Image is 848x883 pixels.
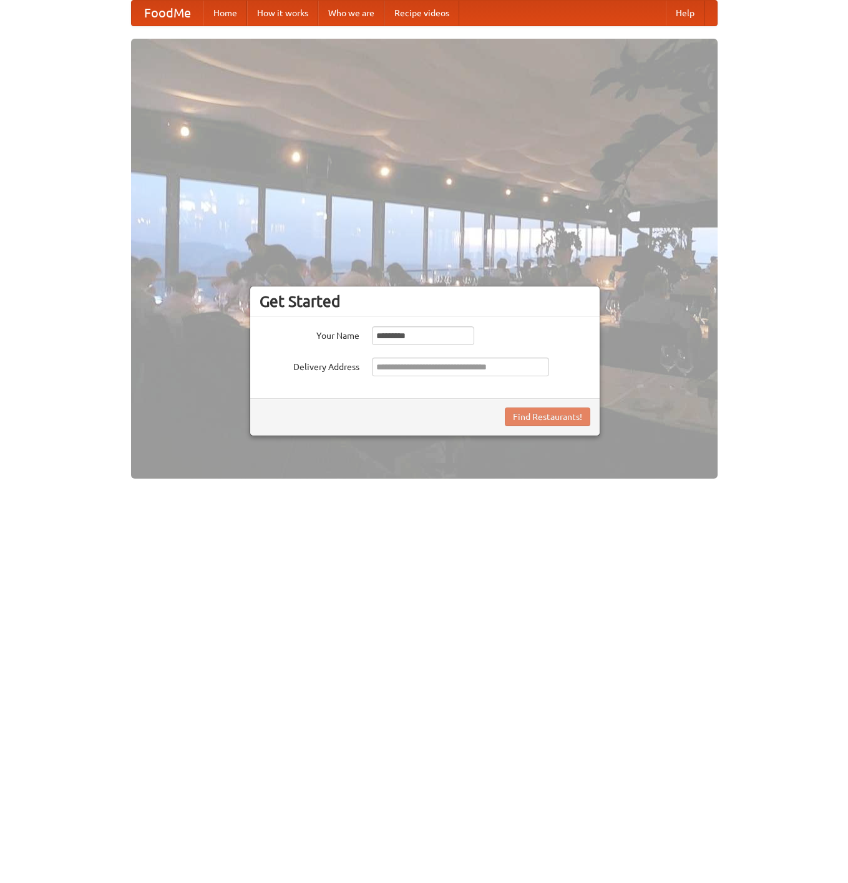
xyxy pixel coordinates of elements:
[505,407,590,426] button: Find Restaurants!
[318,1,384,26] a: Who we are
[247,1,318,26] a: How it works
[260,292,590,311] h3: Get Started
[384,1,459,26] a: Recipe videos
[132,1,203,26] a: FoodMe
[203,1,247,26] a: Home
[260,358,359,373] label: Delivery Address
[666,1,704,26] a: Help
[260,326,359,342] label: Your Name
